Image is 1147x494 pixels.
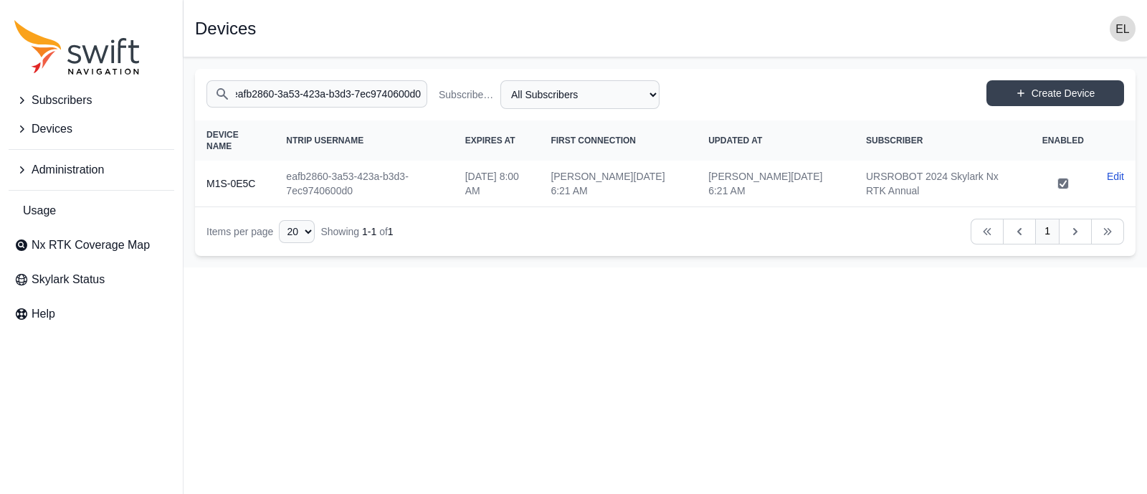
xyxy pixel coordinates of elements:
[1031,120,1095,161] th: Enabled
[32,92,92,109] span: Subscribers
[275,161,453,207] td: eafb2860-3a53-423a-b3d3-7ec9740600d0
[388,226,394,237] span: 1
[9,86,174,115] button: Subscribers
[697,161,855,207] td: [PERSON_NAME][DATE] 6:21 AM
[275,120,453,161] th: NTRIP Username
[9,196,174,225] a: Usage
[320,224,393,239] div: Showing of
[279,220,315,243] select: Display Limit
[32,271,105,288] span: Skylark Status
[708,136,762,146] span: Updated At
[9,115,174,143] button: Devices
[32,305,55,323] span: Help
[9,231,174,260] a: Nx RTK Coverage Map
[1035,219,1060,244] a: 1
[986,80,1124,106] a: Create Device
[465,136,515,146] span: Expires At
[195,120,275,161] th: Device Name
[362,226,376,237] span: 1 - 1
[855,161,1031,207] td: URSROBOT 2024 Skylark Nx RTK Annual
[195,207,1136,256] nav: Table navigation
[9,265,174,294] a: Skylark Status
[855,120,1031,161] th: Subscriber
[206,226,273,237] span: Items per page
[32,120,72,138] span: Devices
[9,300,174,328] a: Help
[454,161,540,207] td: [DATE] 8:00 AM
[32,237,150,254] span: Nx RTK Coverage Map
[500,80,660,109] select: Subscriber
[551,136,636,146] span: First Connection
[9,156,174,184] button: Administration
[195,161,275,207] th: M1S-0E5C
[439,87,495,102] label: Subscriber Name
[206,80,427,108] input: Search
[23,202,56,219] span: Usage
[195,20,256,37] h1: Devices
[539,161,697,207] td: [PERSON_NAME][DATE] 6:21 AM
[1107,169,1124,184] a: Edit
[1110,16,1136,42] img: user photo
[32,161,104,179] span: Administration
